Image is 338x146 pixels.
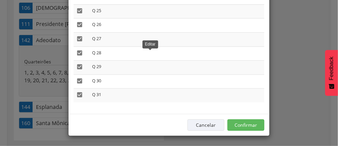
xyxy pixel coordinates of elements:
[76,91,83,98] i: 
[89,19,264,33] td: Q 26
[76,7,83,14] i: 
[76,78,83,84] i: 
[227,119,264,131] button: Confirmar
[76,63,83,70] i: 
[329,57,335,80] span: Feedback
[142,40,158,48] div: Editar
[89,89,264,103] td: Q 31
[89,4,264,19] td: Q 25
[89,61,264,75] td: Q 29
[76,35,83,42] i: 
[89,75,264,89] td: Q 30
[89,33,264,47] td: Q 27
[76,21,83,28] i: 
[325,50,338,96] button: Feedback - Mostrar pesquisa
[187,119,224,131] button: Cancelar
[89,47,264,61] td: Q 28
[76,50,83,56] i: 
